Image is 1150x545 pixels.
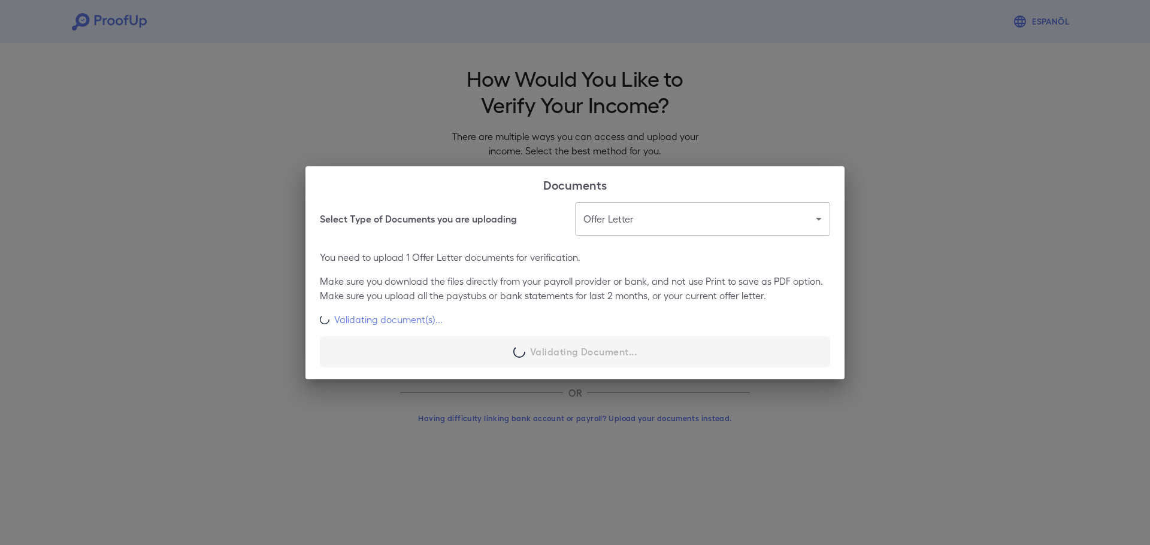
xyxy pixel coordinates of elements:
[320,250,830,264] p: You need to upload 1 Offer Letter documents for verification.
[320,212,517,226] h6: Select Type of Documents you are uploading
[320,274,830,303] p: Make sure you download the files directly from your payroll provider or bank, and not use Print t...
[334,312,443,327] p: Validating document(s)...
[575,202,830,236] div: Offer Letter
[305,166,845,202] h2: Documents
